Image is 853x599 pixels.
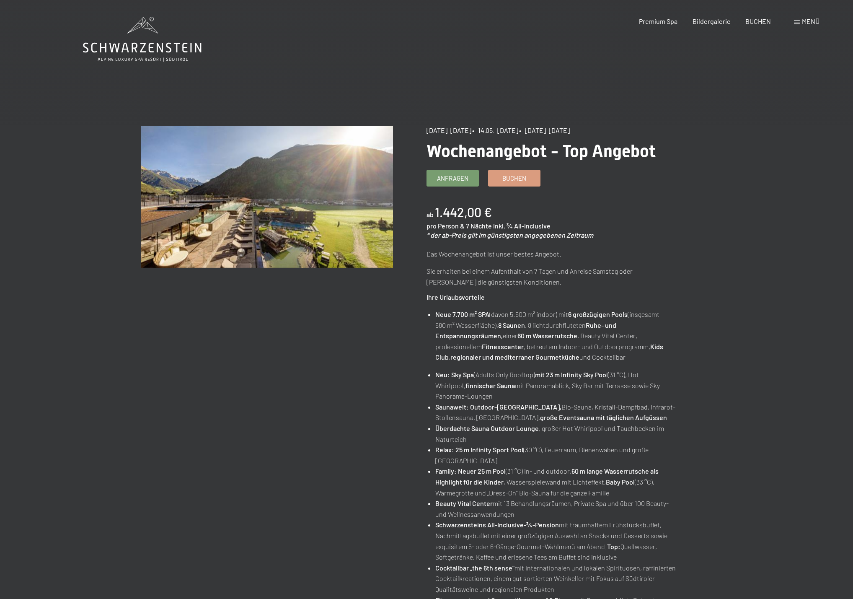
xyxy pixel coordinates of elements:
[639,17,677,25] a: Premium Spa
[606,478,635,486] strong: Baby Pool
[435,499,493,507] strong: Beauty Vital Center
[435,564,514,572] strong: Cocktailbar „the 6th sense“
[517,332,577,340] strong: 60 m Wasserrutsche
[435,498,679,519] li: mit 13 Behandlungsräumen, Private Spa und über 100 Beauty- und Wellnessanwendungen
[435,423,679,444] li: , großer Hot Whirlpool und Tauchbecken im Naturteich
[426,293,485,301] strong: Ihre Urlaubsvorteile
[435,466,679,498] li: (31 °C) in- und outdoor, , Wasserspielewand mit Lichteffekt, (33 °C), Wärmegrotte und „Dress-On“ ...
[426,222,465,230] span: pro Person &
[435,403,561,411] strong: Saunawelt: Outdoor-[GEOGRAPHIC_DATA],
[435,424,539,432] strong: Überdachte Sauna Outdoor Lounge
[435,446,523,454] strong: Relax: 25 m Infinity Sport Pool
[435,519,679,562] li: mit traumhaftem Frühstücksbuffet, Nachmittagsbuffet mit einer großzügigen Auswahl an Snacks und D...
[568,310,628,318] strong: 6 großzügigen Pools
[482,342,524,350] strong: Fitnesscenter
[426,141,656,161] span: Wochenangebot - Top Angebot
[427,170,478,186] a: Anfragen
[498,321,525,329] strong: 8 Saunen
[466,222,492,230] span: 7 Nächte
[802,17,819,25] span: Menü
[435,371,474,379] strong: Neu: Sky Spa
[450,353,579,361] strong: regionaler und mediterraner Gourmetküche
[426,266,679,287] p: Sie erhalten bei einem Aufenthalt von 7 Tagen und Anreise Samstag oder [PERSON_NAME] die günstigs...
[472,126,518,134] span: • 14.05.–[DATE]
[540,413,667,421] strong: große Eventsauna mit täglichen Aufgüssen
[607,542,620,550] strong: Top:
[519,126,570,134] span: • [DATE]–[DATE]
[426,210,434,218] span: ab
[435,563,679,595] li: mit internationalen und lokalen Spirituosen, raffinierten Cocktailkreationen, einem gut sortierte...
[502,174,526,183] span: Buchen
[435,402,679,423] li: Bio-Sauna, Kristall-Dampfbad, Infrarot-Stollensauna, [GEOGRAPHIC_DATA],
[426,231,593,239] em: * der ab-Preis gilt im günstigsten angegebenen Zeitraum
[489,170,540,186] a: Buchen
[435,205,492,220] b: 1.442,00 €
[493,222,551,230] span: inkl. ¾ All-Inclusive
[465,381,515,389] strong: finnischer Sauna
[426,126,471,134] span: [DATE]–[DATE]
[437,174,468,183] span: Anfragen
[693,17,731,25] a: Bildergalerie
[745,17,771,25] a: BUCHEN
[426,249,679,259] p: Das Wochenangebot ist unser bestes Angebot.
[435,467,506,475] strong: Family: Neuer 25 m Pool
[435,521,559,529] strong: Schwarzensteins All-Inclusive-¾-Pension
[435,369,679,402] li: (Adults Only Rooftop) (31 °C), Hot Whirlpool, mit Panoramablick, Sky Bar mit Terrasse sowie Sky P...
[141,126,393,268] img: Wochenangebot - Top Angebot
[435,444,679,466] li: (30 °C), Feuerraum, Bienenwaben und große [GEOGRAPHIC_DATA]
[535,371,608,379] strong: mit 23 m Infinity Sky Pool
[435,310,489,318] strong: Neue 7.700 m² SPA
[435,309,679,363] li: (davon 5.500 m² indoor) mit (insgesamt 680 m² Wasserfläche), , 8 lichtdurchfluteten einer , Beaut...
